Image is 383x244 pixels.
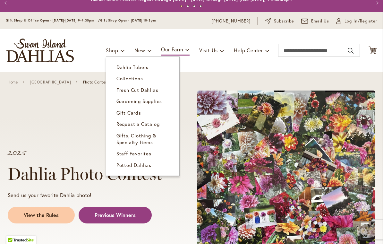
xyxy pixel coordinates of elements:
[8,150,173,157] p: 2025
[234,47,263,54] span: Help Center
[200,5,202,7] button: 4 of 4
[116,132,157,145] span: Gifts, Clothing & Specialty Items
[134,47,145,54] span: New
[83,80,109,84] span: Photo Contest
[345,18,377,24] span: Log In/Register
[6,18,100,22] span: Gift Shop & Office Open - [DATE]-[DATE] 9-4:30pm /
[212,18,251,24] a: [PHONE_NUMBER]
[161,46,183,53] span: Our Farm
[6,39,74,62] a: store logo
[8,191,173,199] p: Send us your favorite Dahlia photo!
[336,18,377,24] a: Log In/Register
[301,18,329,24] a: Email Us
[116,162,151,168] span: Potted Dahlias
[100,18,156,22] span: Gift Shop Open - [DATE] 10-3pm
[79,207,152,223] a: Previous Winners
[265,18,294,24] a: Subscribe
[8,164,173,184] h1: Dahlia Photo Contest
[199,47,218,54] span: Visit Us
[8,207,75,223] a: View the Rules
[274,18,294,24] span: Subscribe
[116,150,151,157] span: Staff Favorites
[116,87,158,93] span: Fresh Cut Dahlias
[8,80,18,84] a: Home
[24,212,59,219] span: View the Rules
[180,5,183,7] button: 1 of 4
[187,5,189,7] button: 2 of 4
[106,47,118,54] span: Shop
[116,75,143,82] span: Collections
[95,212,136,219] span: Previous Winners
[106,107,179,118] a: Gift Cards
[116,121,160,127] span: Request a Catalog
[116,98,162,104] span: Gardening Supplies
[193,5,195,7] button: 3 of 4
[116,64,149,70] span: Dahlia Tubers
[30,80,71,84] a: [GEOGRAPHIC_DATA]
[311,18,329,24] span: Email Us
